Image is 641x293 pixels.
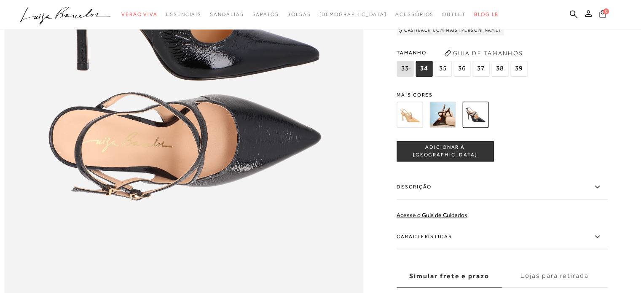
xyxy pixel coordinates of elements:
[491,61,508,77] span: 38
[474,7,499,22] a: BLOG LB
[287,7,311,22] a: noSubCategoriesText
[462,102,488,128] img: SCARPIN SLINGBACK EM VERNIZ PRETO COM SALTO FINO
[121,7,158,22] a: noSubCategoriesText
[442,7,466,22] a: noSubCategoriesText
[502,265,607,288] label: Lojas para retirada
[434,61,451,77] span: 35
[474,11,499,17] span: BLOG LB
[397,144,493,159] span: ADICIONAR À [GEOGRAPHIC_DATA]
[597,9,609,21] button: 0
[603,8,609,14] span: 0
[210,11,244,17] span: Sandálias
[472,61,489,77] span: 37
[397,46,529,59] span: Tamanho
[287,11,311,17] span: Bolsas
[453,61,470,77] span: 36
[442,11,466,17] span: Outlet
[397,92,607,97] span: Mais cores
[429,102,456,128] img: SCARPIN SLINGBACK EM VERNIZ CAFÉ COM SALTO FINO
[510,61,527,77] span: 39
[397,225,607,249] label: Características
[397,102,423,128] img: SCARPIN SLINGBACK EM VERNIZ AREIA COM SALTO FINO
[416,61,432,77] span: 34
[397,61,413,77] span: 33
[252,7,279,22] a: noSubCategoriesText
[319,11,387,17] span: [DEMOGRAPHIC_DATA]
[397,265,502,288] label: Simular frete e prazo
[210,7,244,22] a: noSubCategoriesText
[397,25,504,35] div: Cashback com Mais [PERSON_NAME]
[397,175,607,199] label: Descrição
[395,11,434,17] span: Acessórios
[395,7,434,22] a: noSubCategoriesText
[441,46,526,60] button: Guia de Tamanhos
[397,141,493,161] button: ADICIONAR À [GEOGRAPHIC_DATA]
[319,7,387,22] a: noSubCategoriesText
[252,11,279,17] span: Sapatos
[166,11,201,17] span: Essenciais
[121,11,158,17] span: Verão Viva
[397,212,467,218] a: Acesse o Guia de Cuidados
[166,7,201,22] a: noSubCategoriesText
